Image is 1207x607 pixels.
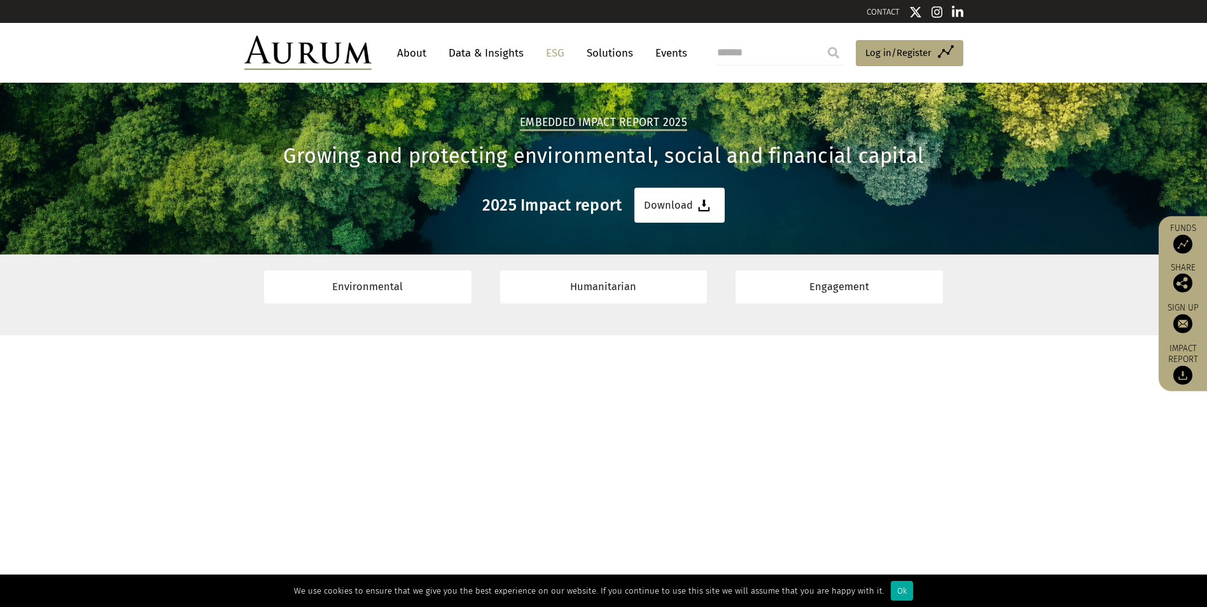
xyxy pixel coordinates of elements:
[540,41,571,65] a: ESG
[865,45,931,60] span: Log in/Register
[931,6,943,18] img: Instagram icon
[649,41,687,65] a: Events
[1173,274,1192,293] img: Share this post
[1165,263,1201,293] div: Share
[952,6,963,18] img: Linkedin icon
[821,40,846,66] input: Submit
[1173,235,1192,254] img: Access Funds
[867,7,900,17] a: CONTACT
[264,270,471,303] a: Environmental
[909,6,922,18] img: Twitter icon
[500,270,708,303] a: Humanitarian
[520,116,687,131] h2: Embedded Impact report 2025
[736,270,943,303] a: Engagement
[244,144,963,169] h1: Growing and protecting environmental, social and financial capital
[482,196,622,215] h3: 2025 Impact report
[580,41,639,65] a: Solutions
[1165,343,1201,385] a: Impact report
[891,581,913,601] div: Ok
[442,41,530,65] a: Data & Insights
[391,41,433,65] a: About
[1165,223,1201,254] a: Funds
[244,36,372,70] img: Aurum
[634,188,725,223] a: Download
[1173,314,1192,333] img: Sign up to our newsletter
[1165,302,1201,333] a: Sign up
[856,40,963,67] a: Log in/Register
